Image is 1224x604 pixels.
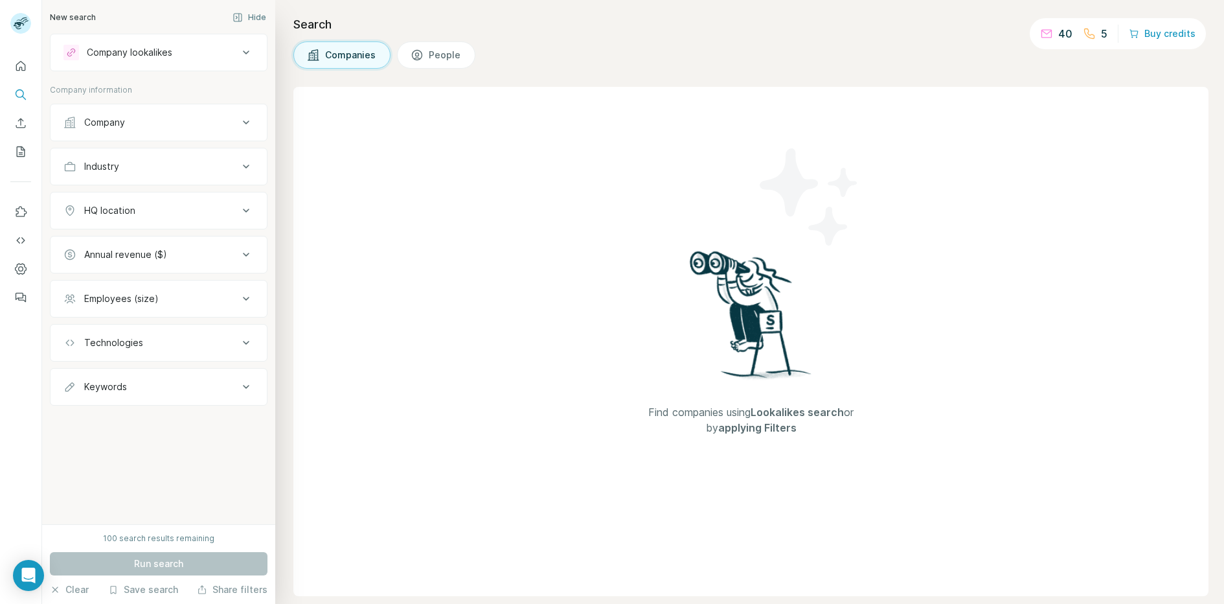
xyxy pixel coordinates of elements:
[1058,26,1072,41] p: 40
[197,583,267,596] button: Share filters
[50,583,89,596] button: Clear
[50,84,267,96] p: Company information
[51,371,267,402] button: Keywords
[51,195,267,226] button: HQ location
[718,421,797,434] span: applying Filters
[87,46,172,59] div: Company lookalikes
[108,583,178,596] button: Save search
[50,12,96,23] div: New search
[429,49,462,62] span: People
[84,248,167,261] div: Annual revenue ($)
[293,16,1208,34] h4: Search
[751,406,844,419] span: Lookalikes search
[751,139,868,255] img: Surfe Illustration - Stars
[1129,25,1196,43] button: Buy credits
[84,160,119,173] div: Industry
[84,292,159,305] div: Employees (size)
[1101,26,1107,41] p: 5
[84,204,135,217] div: HQ location
[684,248,819,392] img: Surfe Illustration - Woman searching with binoculars
[635,404,868,436] span: Find companies using or by
[10,200,31,224] button: Use Surfe on LinkedIn
[10,54,31,78] button: Quick start
[13,560,44,591] div: Open Intercom Messenger
[84,336,143,349] div: Technologies
[84,116,125,129] div: Company
[10,13,31,34] img: Avatar
[10,111,31,135] button: Enrich CSV
[51,151,267,182] button: Industry
[51,107,267,138] button: Company
[10,229,31,252] button: Use Surfe API
[51,327,267,358] button: Technologies
[51,37,267,68] button: Company lookalikes
[10,286,31,309] button: Feedback
[10,83,31,106] button: Search
[223,8,275,27] button: Hide
[10,257,31,281] button: Dashboard
[51,239,267,270] button: Annual revenue ($)
[325,49,377,62] span: Companies
[103,533,214,544] div: 100 search results remaining
[51,283,267,314] button: Employees (size)
[10,140,31,163] button: My lists
[84,380,127,393] div: Keywords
